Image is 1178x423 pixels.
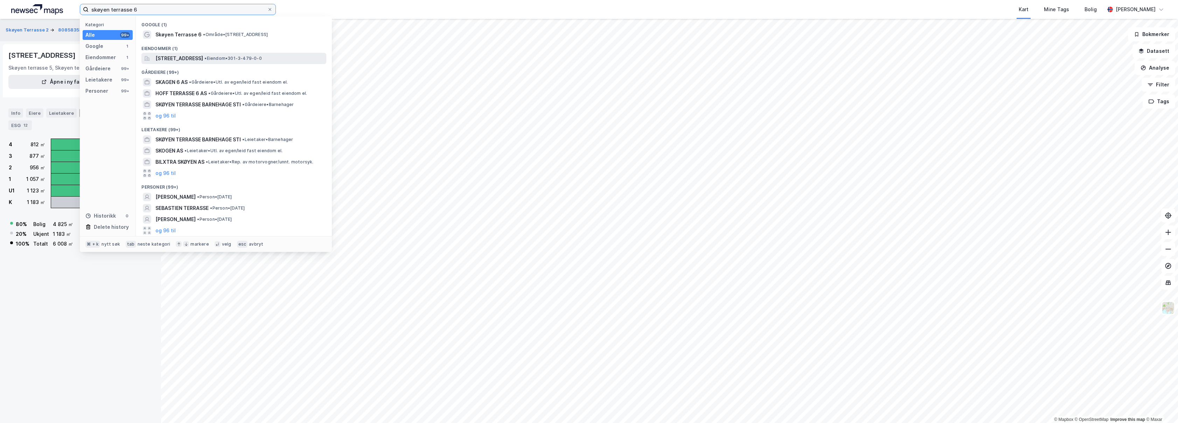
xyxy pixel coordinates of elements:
span: Person • [DATE] [197,217,232,222]
div: 12 [22,122,29,129]
button: 80858353 [58,27,83,34]
a: Improve this map [1110,417,1145,422]
a: Mapbox [1054,417,1073,422]
span: Leietaker • Barnehager [242,137,293,142]
span: Eiendom • 301-3-479-0-0 [204,56,262,61]
span: • [204,56,207,61]
button: Skøyen Terrasse 2 [6,27,50,34]
div: 812 ㎡ [30,140,45,149]
div: Gårdeiere [85,64,111,73]
div: Personer [85,87,108,95]
img: Z [1162,301,1175,315]
div: 1 183 ㎡ [27,198,45,206]
div: 4 [9,140,12,149]
button: Tags [1143,94,1175,108]
button: og 96 til [155,169,176,177]
div: 6 008 ㎡ [53,240,73,248]
button: Datasett [1132,44,1175,58]
span: • [208,91,210,96]
div: Info [8,108,23,118]
span: • [197,217,199,222]
button: Åpne i ny fane [8,75,119,89]
div: K [9,198,12,206]
iframe: Chat Widget [1143,389,1178,423]
div: 1 [9,175,11,183]
div: markere [190,241,209,247]
span: Person • [DATE] [210,205,245,211]
div: Totalt [33,240,49,248]
div: 100 % [16,240,29,248]
span: • [197,194,199,199]
input: Søk på adresse, matrikkel, gårdeiere, leietakere eller personer [89,4,267,15]
div: Kategori [85,22,133,27]
span: SKOGEN AS [155,147,183,155]
div: Eiendommer (1) [136,40,332,53]
span: [STREET_ADDRESS] [155,54,203,63]
div: U1 [9,186,15,195]
span: BILXTRA SKØYEN AS [155,158,204,166]
div: 99+ [120,77,130,83]
div: ESG [8,120,32,130]
div: 1 057 ㎡ [26,175,45,183]
div: Bolig [33,220,49,228]
div: 1 [124,55,130,60]
div: velg [222,241,231,247]
div: 956 ㎡ [30,163,45,172]
div: 877 ㎡ [29,152,45,160]
div: 1 [124,43,130,49]
span: [PERSON_NAME] [155,193,196,201]
div: [STREET_ADDRESS] [8,50,77,61]
button: og 96 til [155,226,176,235]
button: og 96 til [155,112,176,120]
div: 1 183 ㎡ [53,230,73,238]
div: 4 825 ㎡ [53,220,73,228]
div: Ukjent [33,230,49,238]
span: HOFF TERRASSE 6 AS [155,89,207,98]
span: • [203,32,205,37]
div: ⌘ + k [85,241,100,248]
div: Gårdeiere (99+) [136,64,332,77]
div: 99+ [120,88,130,94]
div: 20 % [16,230,27,238]
span: SKØYEN TERRASSE BARNEHAGE STI [155,100,241,109]
div: 99+ [120,32,130,38]
span: Leietaker • Utl. av egen/leid fast eiendom el. [184,148,283,154]
span: SEBASTIEN TERRASSE [155,204,209,212]
div: Eiere [26,108,43,118]
div: nytt søk [102,241,120,247]
div: Mine Tags [1044,5,1069,14]
div: [PERSON_NAME] [1116,5,1156,14]
div: 3 [9,152,12,160]
span: [PERSON_NAME] [155,215,196,224]
span: Gårdeiere • Barnehager [242,102,294,107]
div: Google [85,42,103,50]
button: Analyse [1135,61,1175,75]
div: 2 [9,163,12,172]
div: tab [126,241,136,248]
span: Person • [DATE] [197,194,232,200]
img: logo.a4113a55bc3d86da70a041830d287a7e.svg [11,4,63,15]
div: Leietakere (99+) [136,121,332,134]
span: SKØYEN TERRASSE BARNEHAGE STI [155,135,241,144]
span: Gårdeiere • Utl. av egen/leid fast eiendom el. [189,79,288,85]
span: • [242,137,244,142]
div: Personer (99+) [136,179,332,191]
div: Bolig [1085,5,1097,14]
span: • [206,159,208,164]
div: 80 % [16,220,27,228]
div: Historikk [85,212,116,220]
div: Leietakere [46,108,77,118]
button: Filter [1142,78,1175,92]
div: Alle [85,31,95,39]
div: Skøyen terrasse 5, Skøyen terrasse 7 [8,64,99,72]
span: SKAGEN 6 AS [155,78,188,86]
div: Kart [1019,5,1029,14]
div: neste kategori [138,241,170,247]
div: 1 123 ㎡ [27,186,45,195]
div: Delete history [94,223,129,231]
span: Leietaker • Rep. av motorvogner/unnt. motorsyk. [206,159,313,165]
a: OpenStreetMap [1075,417,1109,422]
span: • [242,102,244,107]
div: Eiendommer [85,53,116,62]
div: Kontrollprogram for chat [1143,389,1178,423]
